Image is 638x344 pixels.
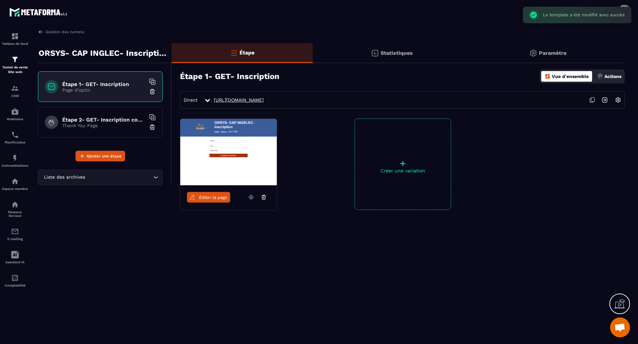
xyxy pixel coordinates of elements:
[2,149,28,172] a: automationsautomationsAutomatisations
[11,201,19,209] img: social-network
[2,94,28,98] p: CRM
[604,74,621,79] p: Actions
[2,284,28,287] p: Comptabilité
[180,72,279,81] h3: Étape 1- GET- Inscription
[2,65,28,74] p: Tunnel de vente Site web
[2,246,28,269] a: Assistant IA
[187,192,230,203] a: Éditer la page
[11,131,19,139] img: scheduler
[552,74,589,79] p: Vue d'ensemble
[42,174,86,181] span: Liste des archives
[355,168,451,173] p: Créer une variation
[11,154,19,162] img: automations
[2,126,28,149] a: schedulerschedulerPlanificateur
[2,103,28,126] a: automationsautomationsWebinaire
[2,164,28,167] p: Automatisations
[2,140,28,144] p: Planificateur
[86,174,152,181] input: Search for option
[62,117,145,123] h6: Étape 2- GET- Inscription confirmé
[597,73,603,79] img: actions.d6e523a2.png
[39,46,167,60] p: ORSYS- CAP INGLEC- Inscription- du 29.092025
[62,81,145,87] h6: Étape 1- GET- Inscription
[2,187,28,191] p: Espace membre
[11,84,19,92] img: formation
[86,153,121,159] span: Ajouter une étape
[2,269,28,292] a: accountantaccountantComptabilité
[381,50,413,56] p: Statistiques
[11,177,19,185] img: automations
[11,274,19,282] img: accountant
[184,97,198,103] span: Direct
[62,123,145,128] p: Thank You Page
[62,87,145,93] p: Page d'optin
[539,50,566,56] p: Paramètre
[2,42,28,45] p: Tableau de bord
[610,317,630,337] div: Ouvrir le chat
[38,170,163,185] div: Search for option
[11,55,19,63] img: formation
[2,222,28,246] a: emailemailE-mailing
[2,79,28,103] a: formationformationCRM
[38,29,44,35] img: arrow
[149,88,156,95] img: trash
[2,210,28,217] p: Réseaux Sociaux
[2,237,28,241] p: E-mailing
[545,73,551,79] img: dashboard-orange.40269519.svg
[598,94,611,106] img: arrow-next.bcc2205e.svg
[199,195,228,200] span: Éditer la page
[230,49,238,57] img: bars-o.4a397970.svg
[149,124,156,130] img: trash
[76,151,125,161] button: Ajouter une étape
[11,108,19,116] img: automations
[2,260,28,264] p: Assistant IA
[2,50,28,79] a: formationformationTunnel de vente Site web
[11,32,19,40] img: formation
[2,172,28,196] a: automationsautomationsEspace membre
[38,29,84,35] a: Gestion des tunnels
[2,27,28,50] a: formationformationTableau de bord
[11,227,19,235] img: email
[9,6,69,18] img: logo
[180,119,277,185] img: image
[239,49,254,56] p: Étape
[355,159,451,168] p: +
[529,49,537,57] img: setting-gr.5f69749f.svg
[612,94,624,106] img: setting-w.858f3a88.svg
[214,97,264,103] a: [URL][DOMAIN_NAME]
[2,196,28,222] a: social-networksocial-networkRéseaux Sociaux
[2,117,28,121] p: Webinaire
[371,49,379,57] img: stats.20deebd0.svg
